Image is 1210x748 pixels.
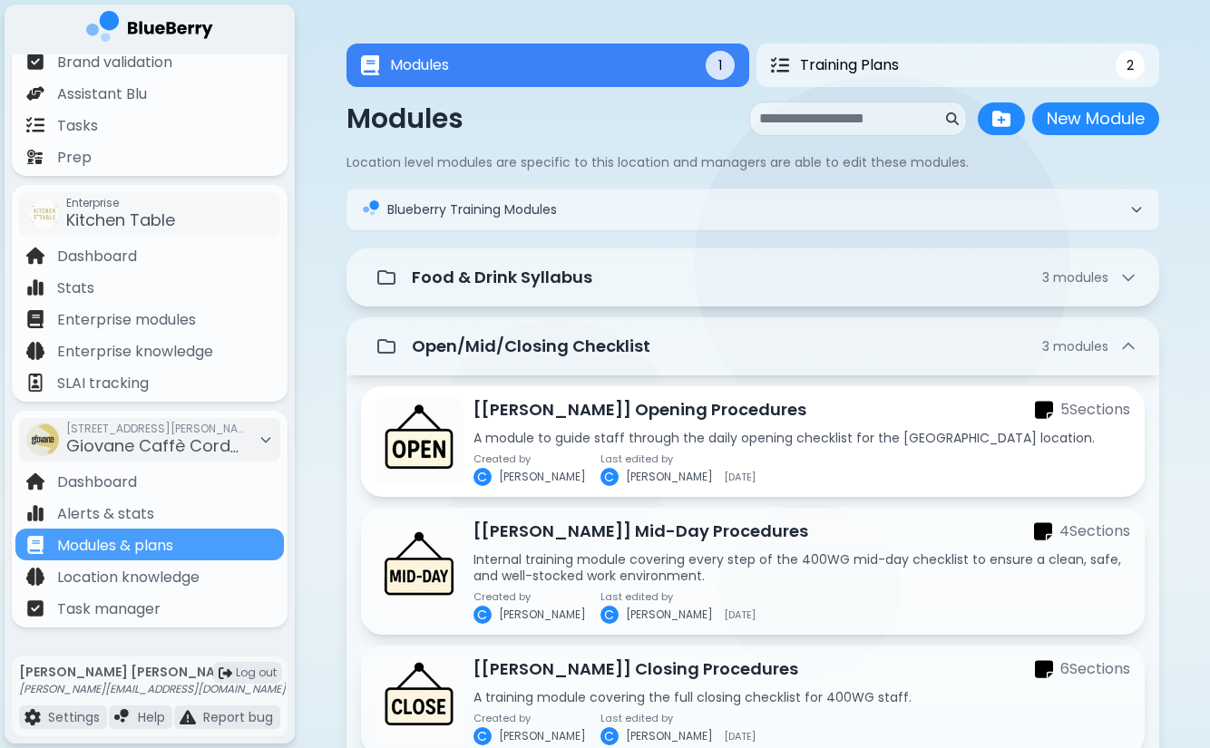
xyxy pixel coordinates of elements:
[26,247,44,265] img: file icon
[1053,337,1108,355] span: module s
[473,713,586,724] p: Created by
[57,341,213,363] p: Enterprise knowledge
[1060,399,1130,421] p: 5 Section s
[26,53,44,71] img: file icon
[473,453,586,464] p: Created by
[57,567,200,588] p: Location knowledge
[1060,658,1130,680] p: 6 Section s
[26,342,44,360] img: file icon
[376,398,463,485] img: [Giovane Cordova] Opening Procedures
[1035,659,1053,680] img: sections icon
[1034,521,1052,542] img: sections icon
[473,656,798,682] p: [[PERSON_NAME]] Closing Procedures
[26,568,44,586] img: file icon
[57,373,149,394] p: SLAI tracking
[26,536,44,554] img: file icon
[604,607,614,623] span: C
[57,471,137,493] p: Dashboard
[626,729,713,743] span: [PERSON_NAME]
[26,278,44,296] img: file icon
[57,115,98,137] p: Tasks
[992,110,1010,128] img: folder plus icon
[26,599,44,617] img: file icon
[26,504,44,522] img: file icon
[48,709,100,725] p: Settings
[66,209,175,231] span: Kitchen Table
[1032,102,1159,135] button: New Module
[26,423,59,456] img: company thumbnail
[26,116,44,134] img: file icon
[361,508,1145,635] a: [Giovane Cordova] Mid-Day Procedures[[PERSON_NAME]] Mid-Day Proceduressections icon4SectionsInter...
[362,200,380,219] img: training icon
[718,57,722,73] span: 1
[57,83,147,105] p: Assistant Blu
[477,469,487,485] span: C
[756,44,1159,87] button: Training PlansTraining Plans2
[626,607,713,622] span: [PERSON_NAME]
[26,84,44,102] img: file icon
[499,729,586,743] span: [PERSON_NAME]
[604,728,614,744] span: C
[66,434,261,457] span: Giovane Caffè Cordova
[346,44,749,87] button: ModulesModules1
[30,199,59,228] img: company thumbnail
[771,56,789,74] img: Training Plans
[26,374,44,392] img: file icon
[19,682,286,696] p: [PERSON_NAME][EMAIL_ADDRESS][DOMAIN_NAME]
[473,591,586,602] p: Created by
[473,397,806,423] p: [[PERSON_NAME]] Opening Procedures
[361,55,379,76] img: Modules
[138,709,165,725] p: Help
[412,334,650,359] p: Open/Mid/Closing Checklist
[387,201,557,218] span: Blueberry Training Modules
[57,535,173,557] p: Modules & plans
[600,453,756,464] p: Last edited by
[57,309,196,331] p: Enterprise modules
[473,519,808,544] p: [[PERSON_NAME]] Mid-Day Procedures
[203,709,273,725] p: Report bug
[57,246,137,267] p: Dashboard
[724,471,756,482] span: [DATE]
[1127,57,1134,73] span: 2
[346,102,464,135] p: Modules
[626,470,713,484] span: [PERSON_NAME]
[57,503,154,525] p: Alerts & stats
[347,189,1158,229] button: training iconBlueberry Training Modules
[604,469,614,485] span: C
[57,52,172,73] p: Brand validation
[1059,520,1130,542] p: 4 Section s
[600,713,756,724] p: Last edited by
[361,386,1145,497] a: [Giovane Cordova] Opening Procedures[[PERSON_NAME]] Opening Proceduressections icon5SectionsA mod...
[473,551,1130,584] p: Internal training module covering every step of the 400WG mid-day checklist to ensure a clean, sa...
[473,430,1130,446] p: A module to guide staff through the daily opening checklist for the [GEOGRAPHIC_DATA] location.
[1042,338,1108,355] span: 3
[219,666,232,680] img: logout
[499,470,586,484] span: [PERSON_NAME]
[66,422,248,436] span: [STREET_ADDRESS][PERSON_NAME]
[800,54,899,76] span: Training Plans
[376,657,463,744] img: [Giovane Cordova] Closing Procedures
[1035,400,1053,421] img: sections icon
[390,54,449,76] span: Modules
[19,664,286,680] p: [PERSON_NAME] [PERSON_NAME]
[57,277,94,299] p: Stats
[376,528,463,615] img: [Giovane Cordova] Mid-Day Procedures
[499,607,586,622] span: [PERSON_NAME]
[477,728,487,744] span: C
[236,665,277,680] span: Log out
[1053,268,1108,287] span: module s
[114,709,131,725] img: file icon
[477,607,487,623] span: C
[66,196,175,210] span: Enterprise
[180,709,196,725] img: file icon
[346,154,1159,170] p: Location level modules are specific to this location and managers are able to edit these modules.
[26,472,44,491] img: file icon
[26,310,44,328] img: file icon
[26,148,44,166] img: file icon
[1042,269,1108,286] span: 3
[600,591,756,602] p: Last edited by
[412,265,592,290] p: Food & Drink Syllabus
[946,112,959,125] img: search icon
